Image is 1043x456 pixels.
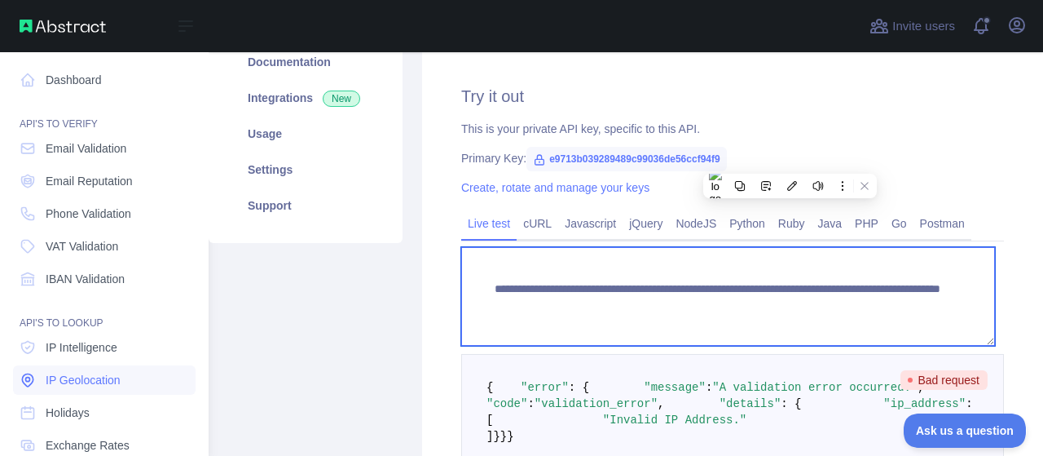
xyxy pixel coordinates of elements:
[772,210,812,237] a: Ruby
[13,398,196,427] a: Holidays
[507,430,513,443] span: }
[723,210,772,237] a: Python
[526,147,727,171] span: e9713b039289489c99036de56ccf94f9
[323,91,360,107] span: New
[558,210,623,237] a: Javascript
[461,181,649,194] a: Create, rotate and manage your keys
[46,140,126,157] span: Email Validation
[46,173,133,189] span: Email Reputation
[720,397,781,410] span: "details"
[46,339,117,356] span: IP Intelligence
[892,17,955,36] span: Invite users
[712,381,918,394] span: "A validation error occurred."
[46,405,90,421] span: Holidays
[461,210,517,237] a: Live test
[913,210,971,237] a: Postman
[706,381,712,394] span: :
[603,414,746,427] span: "Invalid IP Address."
[13,365,196,395] a: IP Geolocation
[13,232,196,261] a: VAT Validation
[46,437,130,454] span: Exchange Rates
[461,121,1004,137] div: This is your private API key, specific to this API.
[623,210,669,237] a: jQuery
[781,397,801,410] span: : {
[500,430,507,443] span: }
[46,206,131,222] span: Phone Validation
[848,210,885,237] a: PHP
[13,98,196,131] div: API'S TO VERIFY
[46,271,125,287] span: IBAN Validation
[812,210,849,237] a: Java
[228,116,383,152] a: Usage
[883,397,966,410] span: "ip_address"
[486,397,527,410] span: "code"
[527,397,534,410] span: :
[13,297,196,330] div: API'S TO LOOKUP
[13,134,196,163] a: Email Validation
[885,210,913,237] a: Go
[866,13,958,39] button: Invite users
[46,238,118,255] span: VAT Validation
[228,80,383,116] a: Integrations New
[900,370,988,390] span: Bad request
[13,264,196,294] a: IBAN Validation
[461,85,1004,108] h2: Try it out
[13,65,196,95] a: Dashboard
[13,199,196,228] a: Phone Validation
[658,397,664,410] span: ,
[461,150,1004,166] div: Primary Key:
[486,430,493,443] span: ]
[486,381,493,394] span: {
[13,333,196,362] a: IP Intelligence
[46,372,121,388] span: IP Geolocation
[669,210,723,237] a: NodeJS
[228,152,383,188] a: Settings
[904,414,1027,448] iframe: Toggle Customer Support
[13,166,196,196] a: Email Reputation
[517,210,558,237] a: cURL
[569,381,589,394] span: : {
[228,188,383,224] a: Support
[644,381,706,394] span: "message"
[493,430,499,443] span: }
[535,397,658,410] span: "validation_error"
[20,20,106,33] img: Abstract API
[228,44,383,80] a: Documentation
[521,381,569,394] span: "error"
